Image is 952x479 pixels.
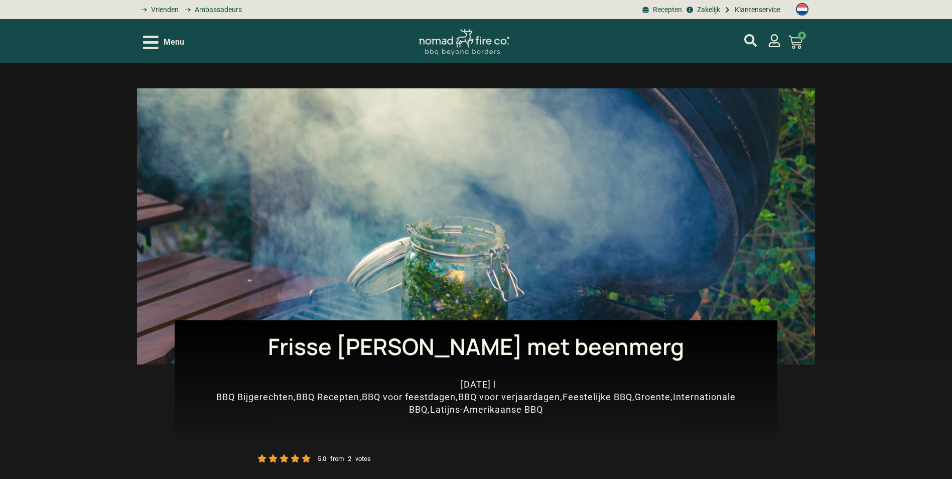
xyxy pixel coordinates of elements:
[143,34,184,51] div: Open/Close Menu
[563,392,632,402] a: Feestelijke BBQ
[732,5,780,15] span: Klantenservice
[650,5,682,15] span: Recepten
[723,5,780,15] a: grill bill klantenservice
[641,5,682,15] a: BBQ recepten
[685,5,720,15] a: grill bill zakeljk
[419,29,509,56] img: Nomad Logo
[190,335,762,358] h1: Frisse [PERSON_NAME] met beenmerg
[318,455,326,462] small: 5.0
[695,5,720,15] span: Zakelijk
[348,455,351,462] small: 2
[461,378,491,391] a: [DATE]
[461,379,491,390] time: [DATE]
[138,5,179,15] a: grill bill vrienden
[355,455,371,462] small: votes
[635,392,670,402] a: Groente
[164,36,184,48] span: Menu
[181,5,241,15] a: grill bill ambassadors
[744,34,757,47] a: mijn account
[362,392,456,402] a: BBQ voor feestdagen
[330,455,344,462] small: from
[216,392,736,415] span: , , , , , , ,
[216,392,294,402] a: BBQ Bijgerechten
[409,392,736,415] a: Internationale BBQ
[430,404,543,415] a: Latijns-Amerikaanse BBQ
[776,29,814,55] a: 0
[192,5,242,15] span: Ambassadeurs
[149,5,179,15] span: Vrienden
[296,392,359,402] a: BBQ Recepten
[796,3,808,16] img: Nederlands
[798,32,806,40] span: 0
[768,34,781,47] a: mijn account
[458,392,560,402] a: BBQ voor verjaardagen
